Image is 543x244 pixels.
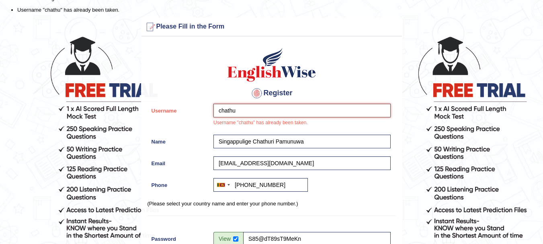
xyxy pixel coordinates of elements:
[148,200,396,207] p: (Please select your country name and enter your phone number.)
[17,6,542,14] li: Username "chathu" has already been taken.
[213,178,308,192] input: +94 71 234 5678
[226,47,318,83] img: Logo of English Wise create a new account for intelligent practice with AI
[148,232,210,243] label: Password
[214,178,232,191] div: Sri Lanka (ශ්‍රී ලංකාව): +94
[143,21,400,33] h3: Please Fill in the Form
[148,178,210,189] label: Phone
[148,87,396,100] h4: Register
[148,104,210,115] label: Username
[148,156,210,167] label: Email
[148,135,210,146] label: Name
[233,236,238,242] input: Show/Hide Password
